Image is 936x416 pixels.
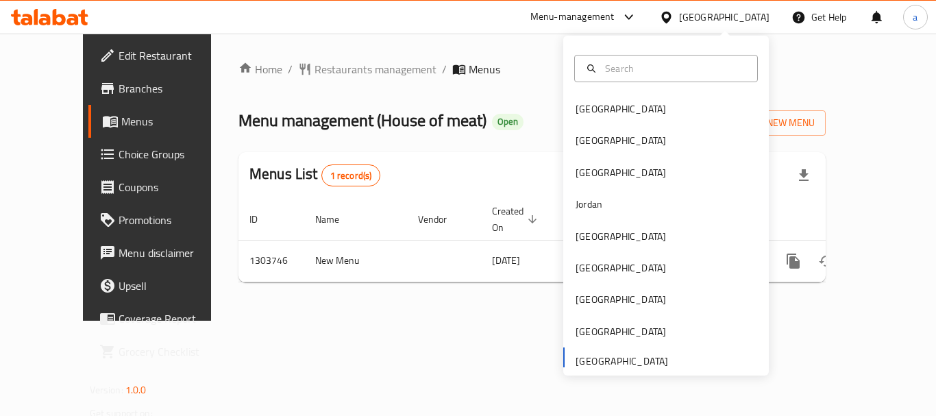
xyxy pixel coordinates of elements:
span: [DATE] [492,252,520,269]
span: Open [492,116,524,127]
div: [GEOGRAPHIC_DATA] [576,101,666,117]
div: [GEOGRAPHIC_DATA] [679,10,769,25]
span: 1.0.0 [125,381,147,399]
span: Promotions [119,212,228,228]
span: Name [315,211,357,228]
a: Upsell [88,269,239,302]
span: ID [249,211,275,228]
span: Restaurants management [315,61,436,77]
div: [GEOGRAPHIC_DATA] [576,260,666,276]
span: Vendor [418,211,465,228]
a: Branches [88,72,239,105]
span: Menus [121,113,228,130]
div: [GEOGRAPHIC_DATA] [576,165,666,180]
a: Promotions [88,204,239,236]
span: Edit Restaurant [119,47,228,64]
div: Open [492,114,524,130]
a: Restaurants management [298,61,436,77]
div: Total records count [321,164,381,186]
span: a [913,10,917,25]
div: Menu-management [530,9,615,25]
span: Menu disclaimer [119,245,228,261]
li: / [288,61,293,77]
span: Coverage Report [119,310,228,327]
span: Add New Menu [730,114,815,132]
a: Choice Groups [88,138,239,171]
a: Coverage Report [88,302,239,335]
a: Menus [88,105,239,138]
button: Change Status [810,245,843,278]
span: Grocery Checklist [119,343,228,360]
button: more [777,245,810,278]
div: Jordan [576,197,602,212]
span: Menus [469,61,500,77]
input: Search [600,61,749,76]
div: Export file [787,159,820,192]
span: Upsell [119,278,228,294]
span: Menu management ( House of meat ) [238,105,487,136]
a: Grocery Checklist [88,335,239,368]
div: [GEOGRAPHIC_DATA] [576,324,666,339]
span: Created On [492,203,541,236]
li: / [442,61,447,77]
td: New Menu [304,240,407,282]
span: Branches [119,80,228,97]
div: [GEOGRAPHIC_DATA] [576,133,666,148]
a: Coupons [88,171,239,204]
a: Edit Restaurant [88,39,239,72]
span: Version: [90,381,123,399]
div: [GEOGRAPHIC_DATA] [576,229,666,244]
span: Choice Groups [119,146,228,162]
nav: breadcrumb [238,61,826,77]
a: Home [238,61,282,77]
td: 1303746 [238,240,304,282]
div: [GEOGRAPHIC_DATA] [576,292,666,307]
h2: Menus List [249,164,380,186]
span: Coupons [119,179,228,195]
a: Menu disclaimer [88,236,239,269]
span: 1 record(s) [322,169,380,182]
button: Add New Menu [719,110,826,136]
